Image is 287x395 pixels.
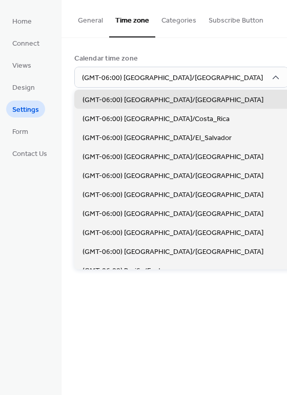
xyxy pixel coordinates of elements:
span: (GMT-06:00) Pacific/Easter [83,266,168,276]
span: (GMT-06:00) [GEOGRAPHIC_DATA]/[GEOGRAPHIC_DATA] [83,209,263,220]
a: Design [6,78,41,95]
span: Settings [12,105,39,115]
span: (GMT-06:00) [GEOGRAPHIC_DATA]/[GEOGRAPHIC_DATA] [83,171,263,182]
span: (GMT-06:00) [GEOGRAPHIC_DATA]/[GEOGRAPHIC_DATA] [82,71,263,85]
span: Views [12,61,31,71]
span: Connect [12,38,39,49]
a: Settings [6,101,45,117]
span: Contact Us [12,149,47,160]
span: (GMT-06:00) [GEOGRAPHIC_DATA]/[GEOGRAPHIC_DATA] [83,247,263,258]
span: (GMT-06:00) [GEOGRAPHIC_DATA]/Costa_Rica [83,114,230,125]
span: Home [12,16,32,27]
div: Calendar time zone [74,53,272,64]
span: (GMT-06:00) [GEOGRAPHIC_DATA]/El_Salvador [83,133,232,144]
a: Contact Us [6,145,53,162]
span: Form [12,127,28,137]
a: Views [6,56,37,73]
a: Home [6,12,38,29]
a: Form [6,123,34,140]
span: (GMT-06:00) [GEOGRAPHIC_DATA]/[GEOGRAPHIC_DATA] [83,95,263,106]
span: (GMT-06:00) [GEOGRAPHIC_DATA]/[GEOGRAPHIC_DATA] [83,228,263,239]
span: Design [12,83,35,93]
span: (GMT-06:00) [GEOGRAPHIC_DATA]/[GEOGRAPHIC_DATA] [83,190,263,201]
span: (GMT-06:00) [GEOGRAPHIC_DATA]/[GEOGRAPHIC_DATA] [83,152,263,163]
a: Connect [6,34,46,51]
